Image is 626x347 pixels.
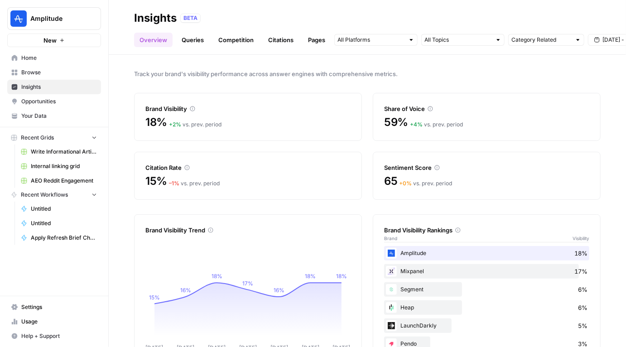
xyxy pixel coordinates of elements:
div: Segment [384,282,589,297]
span: Visibility [573,235,589,242]
tspan: 18% [305,273,316,280]
span: 15% [145,174,167,188]
input: Category Related [511,35,571,44]
div: Citation Rate [145,163,351,172]
input: All Topics [424,35,491,44]
span: 65 [384,174,398,188]
tspan: 15% [149,294,160,301]
a: Insights [7,80,101,94]
span: + 0 % [400,180,412,187]
span: + 2 % [169,121,181,128]
div: Brand Visibility Trend [145,226,351,235]
div: Brand Visibility Rankings [384,226,589,235]
span: Apply Refresh Brief Changes [31,234,97,242]
div: BETA [180,14,201,23]
tspan: 18% [336,273,347,280]
button: Workspace: Amplitude [7,7,101,30]
span: Help + Support [21,332,97,340]
span: Settings [21,303,97,311]
tspan: 17% [243,280,254,287]
a: Settings [7,300,101,314]
a: Overview [134,33,173,47]
span: Track your brand's visibility performance across answer engines with comprehensive metrics. [134,69,601,78]
span: Recent Grids [21,134,54,142]
span: Untitled [31,219,97,227]
div: vs. prev. period [169,179,220,188]
a: Write Informational Article [17,145,101,159]
span: 6% [578,303,587,312]
a: Home [7,51,101,65]
span: Recent Workflows [21,191,68,199]
input: All Platforms [337,35,404,44]
tspan: 18% [212,273,222,280]
span: Internal linking grid [31,162,97,170]
a: Queries [176,33,209,47]
a: Internal linking grid [17,159,101,173]
img: sy286mhi969bcwyjwwimc37612sd [386,284,397,295]
img: y0fpp64k3yag82e8u6ho1nmr2p0n [386,266,397,277]
div: Heap [384,300,589,315]
span: 59% [384,115,408,130]
a: Competition [213,33,259,47]
tspan: 16% [180,287,191,294]
div: vs. prev. period [400,179,453,188]
span: 6% [578,285,587,294]
img: 2tn0gblkuxfczbh0ojsittpzj9ya [386,320,397,331]
span: Brand [384,235,397,242]
div: Brand Visibility [145,104,351,113]
span: AEO Reddit Engagement [31,177,97,185]
tspan: 16% [274,287,284,294]
img: hdko13hyuhwg1mhygqh90h4cqepu [386,302,397,313]
a: Browse [7,65,101,80]
span: Browse [21,68,97,77]
span: 18% [145,115,167,130]
span: Home [21,54,97,62]
div: vs. prev. period [169,120,222,129]
a: Untitled [17,216,101,231]
button: Recent Workflows [7,188,101,202]
a: Citations [263,33,299,47]
button: Help + Support [7,329,101,343]
button: Recent Grids [7,131,101,145]
span: 18% [574,249,587,258]
span: + 4 % [410,121,423,128]
span: Usage [21,318,97,326]
a: Opportunities [7,94,101,109]
span: 17% [574,267,587,276]
a: AEO Reddit Engagement [17,173,101,188]
span: Untitled [31,205,97,213]
a: Apply Refresh Brief Changes [17,231,101,245]
span: Amplitude [30,14,85,23]
a: Your Data [7,109,101,123]
img: b2fazibalt0en05655e7w9nio2z4 [386,248,397,259]
button: New [7,34,101,47]
div: LaunchDarkly [384,318,589,333]
span: – 1 % [169,180,179,187]
span: Opportunities [21,97,97,106]
span: 5% [578,321,587,330]
span: Write Informational Article [31,148,97,156]
div: vs. prev. period [410,120,463,129]
div: Amplitude [384,246,589,260]
div: Sentiment Score [384,163,589,172]
a: Untitled [17,202,101,216]
a: Pages [303,33,331,47]
span: Your Data [21,112,97,120]
div: Share of Voice [384,104,589,113]
a: Usage [7,314,101,329]
span: Insights [21,83,97,91]
img: Amplitude Logo [10,10,27,27]
div: Insights [134,11,177,25]
span: New [43,36,57,45]
div: Mixpanel [384,264,589,279]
